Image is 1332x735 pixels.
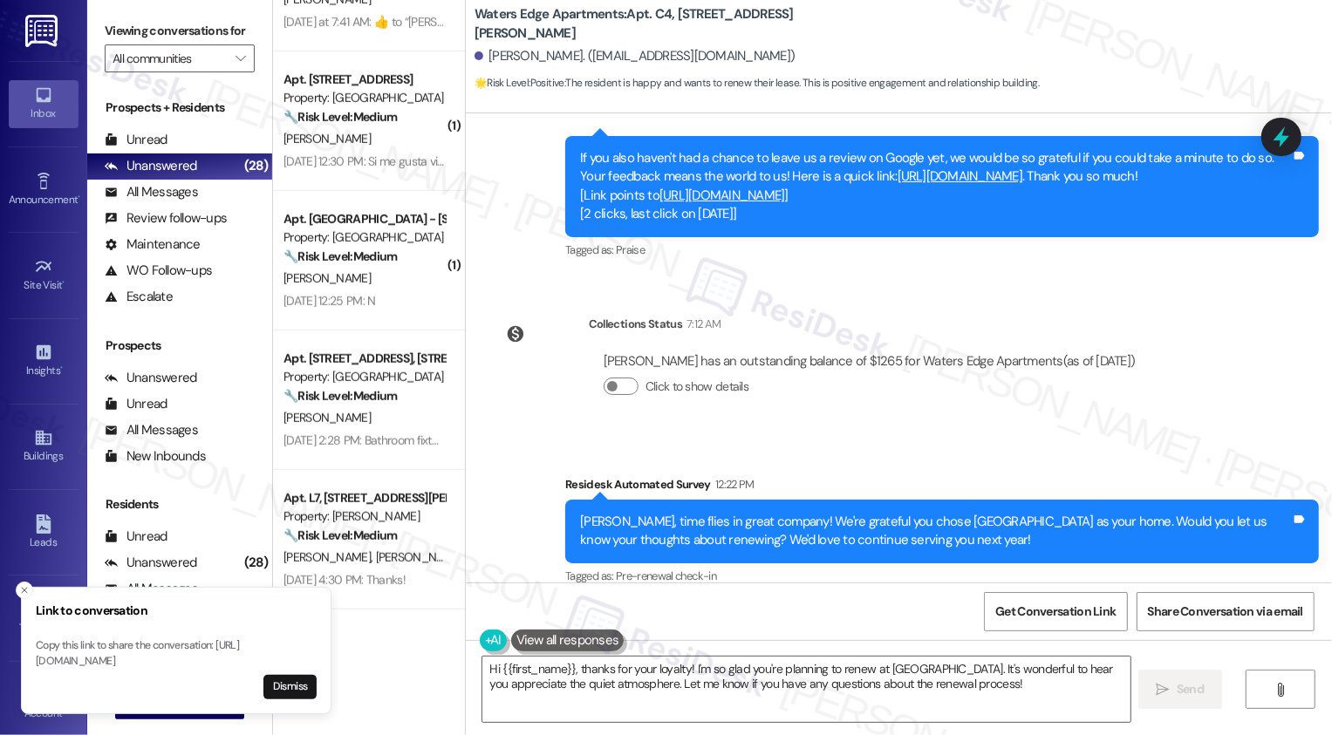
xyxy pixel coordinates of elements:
strong: 🌟 Risk Level: Positive [475,76,564,90]
label: Viewing conversations for [105,17,255,44]
div: Unanswered [105,369,197,387]
div: Apt. [STREET_ADDRESS], [STREET_ADDRESS] [283,350,445,368]
div: [PERSON_NAME], time flies in great company! We're grateful you chose [GEOGRAPHIC_DATA] as your ho... [580,513,1291,550]
div: [DATE] 2:28 PM: Bathroom fixtures for towel rack [283,432,525,448]
div: 7:12 AM [682,315,721,333]
a: Account [9,680,79,727]
div: Escalate [105,288,173,306]
textarea: Hi {{first_name}}, thanks for your loyalty! I'm so glad you're planning to renew at [GEOGRAPHIC_D... [482,657,1130,722]
div: [DATE] 12:30 PM: Si me gusta vivir aquí en esta apartamento si lo boy arenovar [283,153,674,169]
strong: 🔧 Risk Level: Medium [283,388,397,404]
a: Site Visit • [9,252,79,299]
input: All communities [113,44,227,72]
a: Templates • [9,595,79,642]
button: Send [1138,670,1223,709]
img: ResiDesk Logo [25,15,61,47]
span: • [63,276,65,289]
span: Send [1177,680,1204,698]
div: Unread [105,131,167,149]
button: Get Conversation Link [984,592,1127,631]
span: [PERSON_NAME] [283,549,376,565]
button: Dismiss [263,675,317,699]
span: : The resident is happy and wants to renew their lease. This is positive engagement and relations... [475,74,1040,92]
span: [PERSON_NAME] [283,410,371,425]
div: Collections Status [589,315,682,333]
h3: Link to conversation [36,602,317,620]
span: • [60,362,63,374]
a: Insights • [9,337,79,385]
div: Review follow-ups [105,209,227,228]
span: Pre-renewal check-in [616,568,716,583]
div: Unanswered [105,157,197,175]
button: Share Conversation via email [1137,592,1315,631]
a: [URL][DOMAIN_NAME] [659,187,785,204]
a: Inbox [9,80,79,127]
strong: 🔧 Risk Level: Medium [283,109,397,125]
p: Copy this link to share the conversation: [URL][DOMAIN_NAME] [36,638,317,669]
span: Praise [616,242,645,257]
div: (28) [240,153,272,180]
strong: 🔧 Risk Level: Medium [283,527,397,543]
a: Leads [9,509,79,556]
div: Property: [GEOGRAPHIC_DATA] [283,368,445,386]
div: [DATE] 12:25 PM: N [283,293,375,309]
span: Get Conversation Link [995,602,1116,621]
div: Tagged as: [565,563,1319,589]
div: WO Follow-ups [105,262,212,280]
button: Close toast [16,582,33,599]
div: New Inbounds [105,447,206,466]
div: Apt. L7, [STREET_ADDRESS][PERSON_NAME] [283,489,445,507]
div: Property: [PERSON_NAME] [283,507,445,526]
div: Residesk Automated Survey [565,475,1319,500]
span: [PERSON_NAME] [283,131,371,146]
i:  [1157,683,1170,697]
div: All Messages [105,421,198,439]
div: Prospects [87,337,272,355]
div: Residents [87,495,272,514]
div: Prospects + Residents [87,99,272,117]
div: 12:22 PM [711,475,755,493]
div: (28) [240,549,272,576]
div: Maintenance [105,235,201,254]
div: Unread [105,395,167,413]
div: Apt. [STREET_ADDRESS] [283,71,445,89]
div: If you also haven't had a chance to leave us a review on Google yet, we would be so grateful if y... [580,149,1291,224]
div: Unread [105,527,167,546]
label: Click to show details [646,378,748,396]
span: [PERSON_NAME] [283,270,371,286]
a: [URL][DOMAIN_NAME] [898,167,1023,185]
div: Property: [GEOGRAPHIC_DATA] [GEOGRAPHIC_DATA] Homes [283,89,445,107]
b: Waters Edge Apartments: Apt. C4, [STREET_ADDRESS][PERSON_NAME] [475,5,823,43]
span: Share Conversation via email [1148,602,1303,621]
i:  [236,51,245,65]
i:  [1274,683,1288,697]
div: Unanswered [105,554,197,572]
div: Property: [GEOGRAPHIC_DATA] [283,228,445,247]
span: [PERSON_NAME] Shy [375,549,484,565]
div: [PERSON_NAME]. ([EMAIL_ADDRESS][DOMAIN_NAME]) [475,47,796,65]
strong: 🔧 Risk Level: Medium [283,248,397,264]
div: [DATE] 4:30 PM: Thanks! [283,572,406,588]
span: • [78,191,80,203]
div: All Messages [105,183,198,201]
div: Apt. [GEOGRAPHIC_DATA] - [STREET_ADDRESS][GEOGRAPHIC_DATA][STREET_ADDRESS] [283,210,445,228]
a: Buildings [9,423,79,470]
div: [PERSON_NAME] has an outstanding balance of $1265 for Waters Edge Apartments (as of [DATE]) [604,352,1136,371]
div: Tagged as: [565,237,1319,262]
